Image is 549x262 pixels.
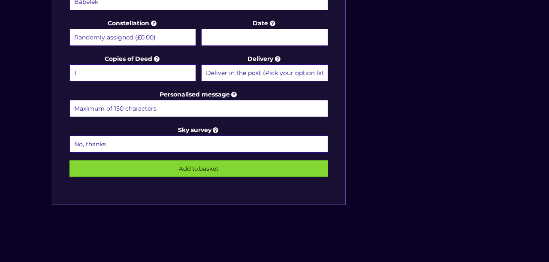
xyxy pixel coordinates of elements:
[178,126,220,134] a: Sky survey
[69,160,328,177] input: Add to basket
[201,29,328,46] input: Date
[69,18,196,47] label: Constellation
[69,54,196,83] label: Copies of Deed
[69,29,196,46] select: Constellation
[69,136,328,153] select: Sky survey
[69,100,328,117] input: Personalised message
[201,18,328,47] label: Date
[201,54,328,83] label: Delivery
[69,89,328,118] label: Personalised message
[69,64,196,81] select: Copies of Deed
[201,64,328,81] select: Delivery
